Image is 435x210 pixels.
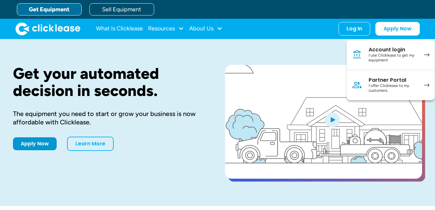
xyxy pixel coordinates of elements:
[347,40,435,100] nav: Log In
[96,22,143,35] a: What Is Clicklease
[324,110,341,129] img: Blue play button logo on a light blue circular background
[375,22,420,36] a: Apply Now
[352,49,362,60] img: Bank icon
[13,137,57,150] a: Apply Now
[225,65,422,179] a: open lightbox
[424,83,429,87] img: arrow
[369,53,418,63] div: I use Clicklease to get my equipment
[424,53,429,57] img: arrow
[16,22,80,35] a: home
[347,26,362,32] div: Log In
[89,3,154,16] a: Sell Equipment
[189,22,223,35] div: About Us
[17,3,82,16] a: Get Equipment
[347,40,435,70] a: Account loginI use Clicklease to get my equipment
[369,47,418,53] div: Account login
[369,77,418,83] div: Partner Portal
[67,137,114,151] a: Learn More
[13,110,204,126] div: The equipment you need to start or grow your business is now affordable with Clicklease.
[13,65,204,99] h1: Get your automated decision in seconds.
[369,83,418,93] div: I offer Clicklease to my customers.
[347,70,435,100] a: Partner PortalI offer Clicklease to my customers.
[352,80,362,90] img: Person icon
[16,22,80,35] img: Clicklease logo
[148,22,184,35] div: Resources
